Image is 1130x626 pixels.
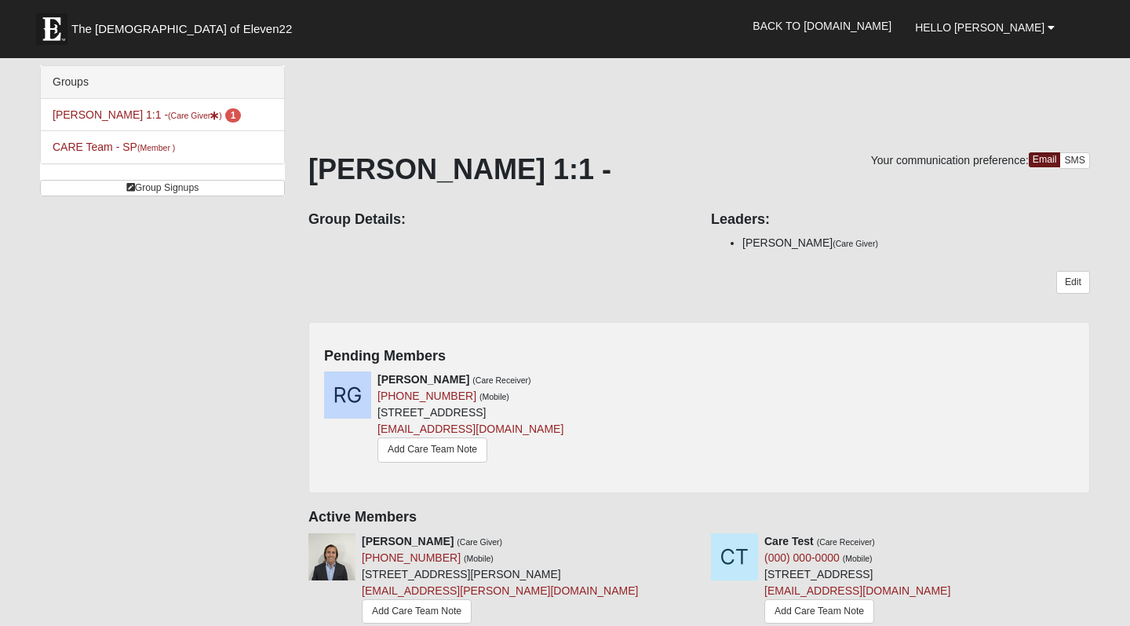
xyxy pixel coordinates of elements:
small: (Care Giver) [833,239,878,248]
h4: Pending Members [324,348,1074,365]
a: [PERSON_NAME] 1:1 -(Care Giver) 1 [53,108,241,121]
h4: Group Details: [308,211,687,229]
a: Edit [1056,271,1090,294]
small: (Member ) [137,143,175,152]
a: [PHONE_NUMBER] [362,551,461,564]
a: [EMAIL_ADDRESS][PERSON_NAME][DOMAIN_NAME] [362,584,638,597]
a: Add Care Team Note [377,437,487,462]
strong: Care Test [764,535,814,547]
img: Eleven22 logo [36,13,67,45]
a: Back to [DOMAIN_NAME] [741,6,903,46]
strong: [PERSON_NAME] [362,535,454,547]
small: (Mobile) [843,554,873,563]
strong: [PERSON_NAME] [377,373,469,386]
a: Group Signups [40,180,285,196]
a: CARE Team - SP(Member ) [53,141,175,153]
a: SMS [1059,152,1090,169]
div: Groups [41,66,284,99]
span: Your communication preference: [871,154,1029,167]
h4: Active Members [308,509,1090,526]
small: (Care Giver ) [168,111,222,120]
small: (Care Receiver) [817,537,875,547]
a: [EMAIL_ADDRESS][DOMAIN_NAME] [764,584,950,597]
a: [EMAIL_ADDRESS][DOMAIN_NAME] [377,423,563,435]
a: Email [1029,152,1061,167]
small: (Care Receiver) [472,375,530,385]
a: Hello [PERSON_NAME] [903,8,1066,47]
h1: [PERSON_NAME] 1:1 - [308,152,1090,186]
span: Hello [PERSON_NAME] [915,21,1044,34]
li: [PERSON_NAME] [742,235,1090,251]
a: The [DEMOGRAPHIC_DATA] of Eleven22 [28,5,342,45]
small: (Mobile) [479,392,509,401]
a: [PHONE_NUMBER] [377,390,476,402]
small: (Care Giver) [457,537,502,547]
span: The [DEMOGRAPHIC_DATA] of Eleven22 [71,21,292,37]
a: (000) 000-0000 [764,551,840,564]
h4: Leaders: [711,211,1090,229]
div: [STREET_ADDRESS] [377,372,563,466]
span: number of pending members [225,108,242,123]
small: (Mobile) [464,554,494,563]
